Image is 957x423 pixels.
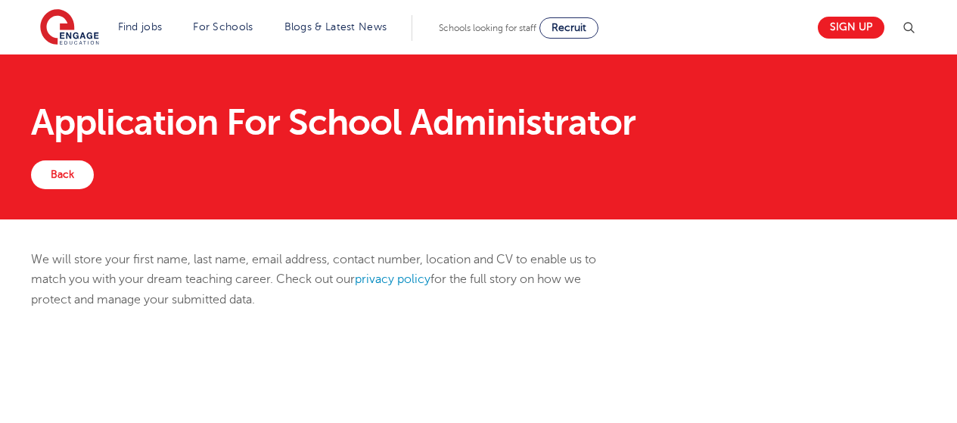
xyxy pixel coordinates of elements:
[355,272,430,286] a: privacy policy
[31,104,926,141] h1: Application For School Administrator
[818,17,884,39] a: Sign up
[539,17,598,39] a: Recruit
[40,9,99,47] img: Engage Education
[118,21,163,33] a: Find jobs
[193,21,253,33] a: For Schools
[31,160,94,189] a: Back
[284,21,387,33] a: Blogs & Latest News
[439,23,536,33] span: Schools looking for staff
[31,250,620,309] p: We will store your first name, last name, email address, contact number, location and CV to enabl...
[552,22,586,33] span: Recruit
